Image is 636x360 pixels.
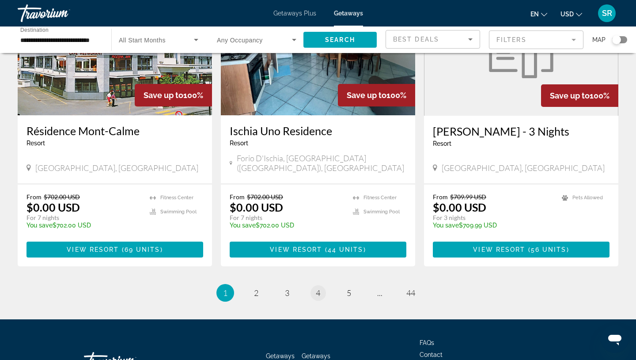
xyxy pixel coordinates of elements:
span: USD [560,11,574,18]
p: $709.99 USD [433,222,553,229]
a: Getaways Plus [273,10,316,17]
span: en [530,11,539,18]
span: Swimming Pool [160,209,197,215]
span: Destination [20,27,49,33]
span: [GEOGRAPHIC_DATA], [GEOGRAPHIC_DATA] [35,163,198,173]
p: For 7 nights [230,214,344,222]
span: 3 [285,288,289,298]
a: Travorium [18,2,106,25]
button: Filter [489,30,583,49]
span: You save [433,222,459,229]
p: $0.00 USD [26,201,80,214]
span: View Resort [473,246,525,253]
a: Contact [420,351,443,358]
span: Save up to [347,91,386,100]
span: Best Deals [393,36,439,43]
button: Change language [530,8,547,20]
span: $709.99 USD [450,193,486,201]
p: For 7 nights [26,214,141,222]
button: View Resort(69 units) [26,242,203,258]
span: 56 units [531,246,567,253]
span: Resort [26,140,45,147]
span: ( ) [119,246,163,253]
span: You save [26,222,53,229]
span: Resort [433,140,451,147]
span: SR [602,9,612,18]
a: Getaways [334,10,363,17]
span: $702.00 USD [247,193,283,201]
span: View Resort [67,246,119,253]
span: Forio d'Ischia, [GEOGRAPHIC_DATA] ([GEOGRAPHIC_DATA]), [GEOGRAPHIC_DATA] [237,153,406,173]
span: Fitness Center [363,195,397,201]
div: 100% [135,84,212,106]
div: 100% [338,84,415,106]
iframe: Button to launch messaging window [601,325,629,353]
span: Search [325,36,355,43]
p: $702.00 USD [230,222,344,229]
span: All Start Months [119,37,166,44]
span: Resort [230,140,248,147]
span: Any Occupancy [217,37,263,44]
span: You save [230,222,256,229]
mat-select: Sort by [393,34,473,45]
a: Ischia Uno Residence [230,124,406,137]
span: 4 [316,288,320,298]
span: ( ) [525,246,569,253]
p: For 3 nights [433,214,553,222]
button: View Resort(56 units) [433,242,609,258]
span: From [26,193,42,201]
span: 2 [254,288,258,298]
span: 44 [406,288,415,298]
div: 100% [541,84,618,107]
button: Search [303,32,377,48]
span: Save up to [144,91,183,100]
span: 44 units [328,246,363,253]
span: $702.00 USD [44,193,80,201]
span: Pets Allowed [572,195,603,201]
p: $702.00 USD [26,222,141,229]
span: 69 units [125,246,160,253]
a: Getaways [266,352,295,360]
span: Map [592,34,606,46]
button: Change currency [560,8,582,20]
a: FAQs [420,339,434,346]
p: $0.00 USD [433,201,486,214]
button: View Resort(44 units) [230,242,406,258]
span: Save up to [550,91,590,100]
span: Swimming Pool [363,209,400,215]
span: 1 [223,288,227,298]
nav: Pagination [18,284,618,302]
span: From [230,193,245,201]
span: ( ) [322,246,366,253]
span: 5 [347,288,351,298]
span: [GEOGRAPHIC_DATA], [GEOGRAPHIC_DATA] [442,163,605,173]
span: View Resort [270,246,322,253]
p: $0.00 USD [230,201,283,214]
a: [PERSON_NAME] - 3 Nights [433,125,609,138]
button: User Menu [595,4,618,23]
span: ... [377,288,382,298]
span: Fitness Center [160,195,193,201]
a: Résidence Mont-Calme [26,124,203,137]
span: From [433,193,448,201]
